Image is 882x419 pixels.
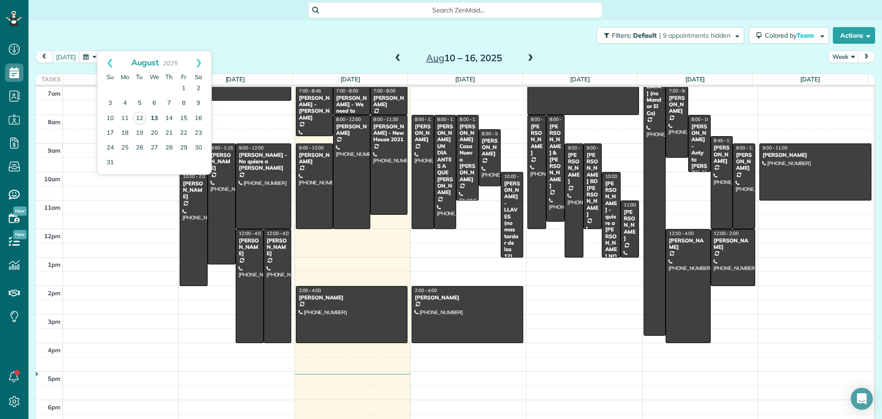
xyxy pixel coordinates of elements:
[239,145,264,151] span: 9:00 - 12:00
[48,90,61,97] span: 7am
[13,207,27,216] span: New
[136,73,143,80] span: Tuesday
[414,294,520,301] div: [PERSON_NAME]
[763,145,787,151] span: 9:00 - 11:00
[48,118,61,126] span: 8am
[713,237,752,251] div: [PERSON_NAME]
[800,75,820,83] a: [DATE]
[210,152,233,172] div: [PERSON_NAME]
[415,287,437,293] span: 2:00 - 4:00
[714,138,739,143] span: 8:45 - 12:00
[605,173,630,179] span: 10:00 - 1:00
[266,237,289,257] div: [PERSON_NAME]
[48,147,61,154] span: 9am
[103,126,118,141] a: 17
[336,95,367,134] div: [PERSON_NAME] - We need to start at 8am on [DATE]
[669,230,694,236] span: 12:00 - 4:00
[48,261,61,268] span: 1pm
[858,51,875,63] button: next
[162,96,176,111] a: 7
[183,173,208,179] span: 10:00 - 2:00
[597,27,744,44] button: Filters: Default | 9 appointments hidden
[239,230,264,236] span: 12:00 - 4:00
[44,175,61,183] span: 10am
[531,116,555,122] span: 8:00 - 12:00
[336,88,358,94] span: 7:00 - 8:00
[426,52,444,63] span: Aug
[176,96,191,111] a: 8
[336,123,367,137] div: [PERSON_NAME]
[103,111,118,126] a: 10
[765,31,817,40] span: Colored by
[182,180,205,200] div: [PERSON_NAME]
[48,403,61,411] span: 6pm
[340,75,360,83] a: [DATE]
[131,57,159,67] span: August
[833,27,875,44] button: Actions
[437,116,462,122] span: 8:00 - 12:00
[211,145,233,151] span: 9:00 - 1:15
[238,237,261,257] div: [PERSON_NAME]
[762,152,869,158] div: [PERSON_NAME]
[415,116,440,122] span: 8:00 - 12:00
[373,123,405,143] div: [PERSON_NAME] - New House 2021
[714,230,739,236] span: 12:00 - 2:00
[797,31,815,40] span: Team
[181,73,187,80] span: Friday
[36,74,63,85] th: Tasks
[336,116,361,122] span: 8:00 - 12:00
[373,88,396,94] span: 7:00 - 8:00
[299,294,405,301] div: [PERSON_NAME]
[103,96,118,111] a: 3
[828,51,859,63] button: Week
[299,95,330,121] div: [PERSON_NAME] - [PERSON_NAME]
[162,141,176,155] a: 28
[568,145,590,151] span: 9:00 - 1:00
[118,141,132,155] a: 25
[52,51,80,63] button: [DATE]
[623,209,637,242] div: [PERSON_NAME]
[44,204,61,211] span: 11am
[121,73,129,80] span: Monday
[668,237,707,251] div: [PERSON_NAME]
[668,95,685,115] div: [PERSON_NAME]
[191,141,206,155] a: 30
[299,88,321,94] span: 7:00 - 8:45
[659,31,730,40] span: | 9 appointments hidden
[118,111,132,126] a: 11
[48,346,61,354] span: 4pm
[48,289,61,297] span: 2pm
[176,111,191,126] a: 15
[414,123,431,143] div: [PERSON_NAME]
[549,123,562,189] div: [PERSON_NAME] & [PERSON_NAME]
[373,95,405,108] div: [PERSON_NAME]
[504,173,529,179] span: 10:00 - 1:00
[713,144,730,164] div: [PERSON_NAME]
[685,75,705,83] a: [DATE]
[691,116,716,122] span: 8:00 - 10:00
[735,152,752,172] div: [PERSON_NAME]
[191,111,206,126] a: 16
[186,51,211,74] a: Next
[612,31,631,40] span: Filters:
[299,152,330,165] div: [PERSON_NAME]
[195,73,202,80] span: Saturday
[455,75,475,83] a: [DATE]
[503,180,520,260] div: [PERSON_NAME] - LLAVES (no mas tardar de las 12)
[147,96,162,111] a: 6
[118,126,132,141] a: 18
[191,126,206,141] a: 23
[147,126,162,141] a: 20
[691,123,708,203] div: [PERSON_NAME] - Anty to [PERSON_NAME] de las casas.
[162,111,176,126] a: 14
[103,155,118,170] a: 31
[176,81,191,96] a: 1
[132,141,147,155] a: 26
[586,152,599,218] div: [PERSON_NAME] BD [PERSON_NAME]
[147,111,162,126] a: 13
[749,27,829,44] button: Colored byTeam
[191,81,206,96] a: 2
[851,388,873,410] div: Open Intercom Messenger
[407,53,521,63] h2: 10 – 16, 2025
[459,116,484,122] span: 8:00 - 11:00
